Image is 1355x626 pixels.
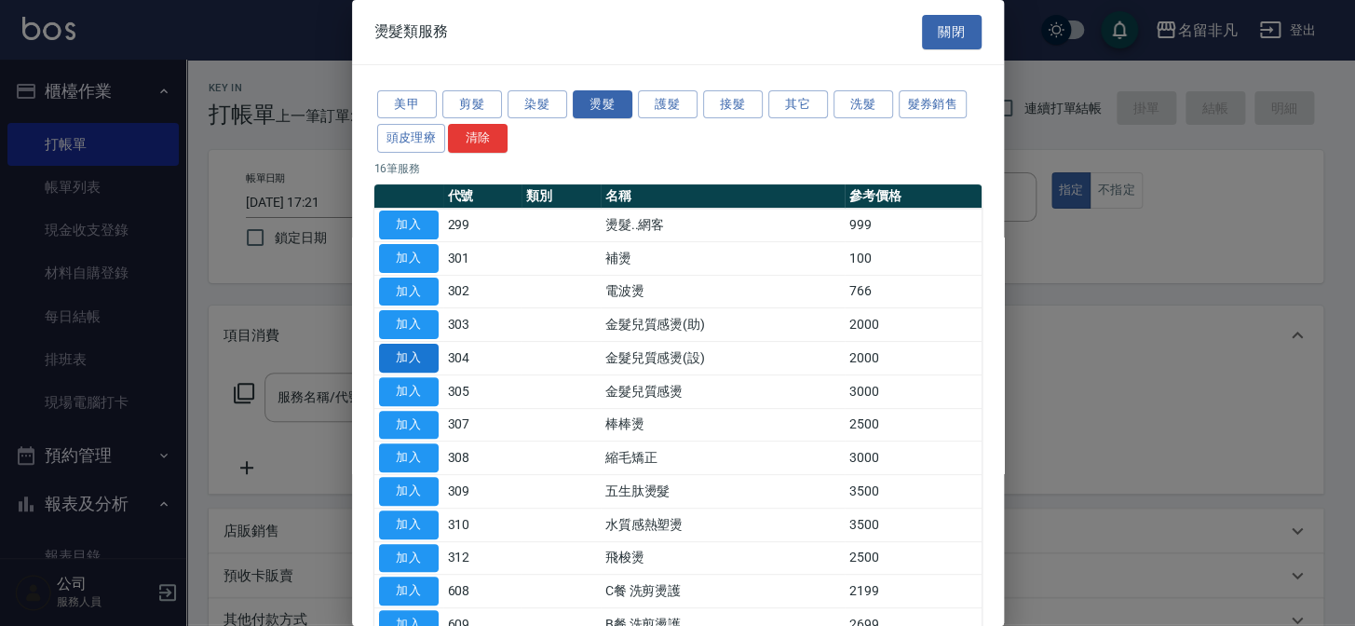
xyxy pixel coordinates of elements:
[601,209,845,242] td: 燙髮..網客
[845,541,982,575] td: 2500
[443,374,522,408] td: 305
[703,90,763,119] button: 接髮
[922,15,982,49] button: 關閉
[601,475,845,509] td: 五生肽燙髮
[379,211,439,239] button: 加入
[899,90,968,119] button: 髮券銷售
[377,90,437,119] button: 美甲
[443,308,522,342] td: 303
[845,374,982,408] td: 3000
[379,577,439,606] button: 加入
[573,90,632,119] button: 燙髮
[377,124,446,153] button: 頭皮理療
[845,275,982,308] td: 766
[374,160,982,177] p: 16 筆服務
[442,90,502,119] button: 剪髮
[443,209,522,242] td: 299
[379,510,439,539] button: 加入
[379,310,439,339] button: 加入
[443,442,522,475] td: 308
[379,377,439,406] button: 加入
[845,308,982,342] td: 2000
[601,308,845,342] td: 金髮兒質感燙(助)
[443,475,522,509] td: 309
[508,90,567,119] button: 染髮
[845,209,982,242] td: 999
[379,477,439,506] button: 加入
[601,508,845,541] td: 水質感熱塑燙
[601,275,845,308] td: 電波燙
[443,241,522,275] td: 301
[845,184,982,209] th: 參考價格
[379,411,439,440] button: 加入
[768,90,828,119] button: 其它
[522,184,601,209] th: 類別
[443,575,522,608] td: 608
[601,442,845,475] td: 縮毛矯正
[443,408,522,442] td: 307
[443,541,522,575] td: 312
[379,278,439,306] button: 加入
[845,575,982,608] td: 2199
[379,443,439,472] button: 加入
[845,241,982,275] td: 100
[601,408,845,442] td: 棒棒燙
[379,544,439,573] button: 加入
[601,575,845,608] td: C餐 洗剪燙護
[374,22,449,41] span: 燙髮類服務
[845,342,982,375] td: 2000
[443,275,522,308] td: 302
[601,374,845,408] td: 金髮兒質感燙
[601,342,845,375] td: 金髮兒質感燙(設)
[638,90,698,119] button: 護髮
[845,408,982,442] td: 2500
[443,184,522,209] th: 代號
[845,508,982,541] td: 3500
[443,342,522,375] td: 304
[833,90,893,119] button: 洗髮
[379,244,439,273] button: 加入
[448,124,508,153] button: 清除
[601,184,845,209] th: 名稱
[443,508,522,541] td: 310
[379,344,439,373] button: 加入
[601,541,845,575] td: 飛梭燙
[601,241,845,275] td: 補燙
[845,475,982,509] td: 3500
[845,442,982,475] td: 3000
